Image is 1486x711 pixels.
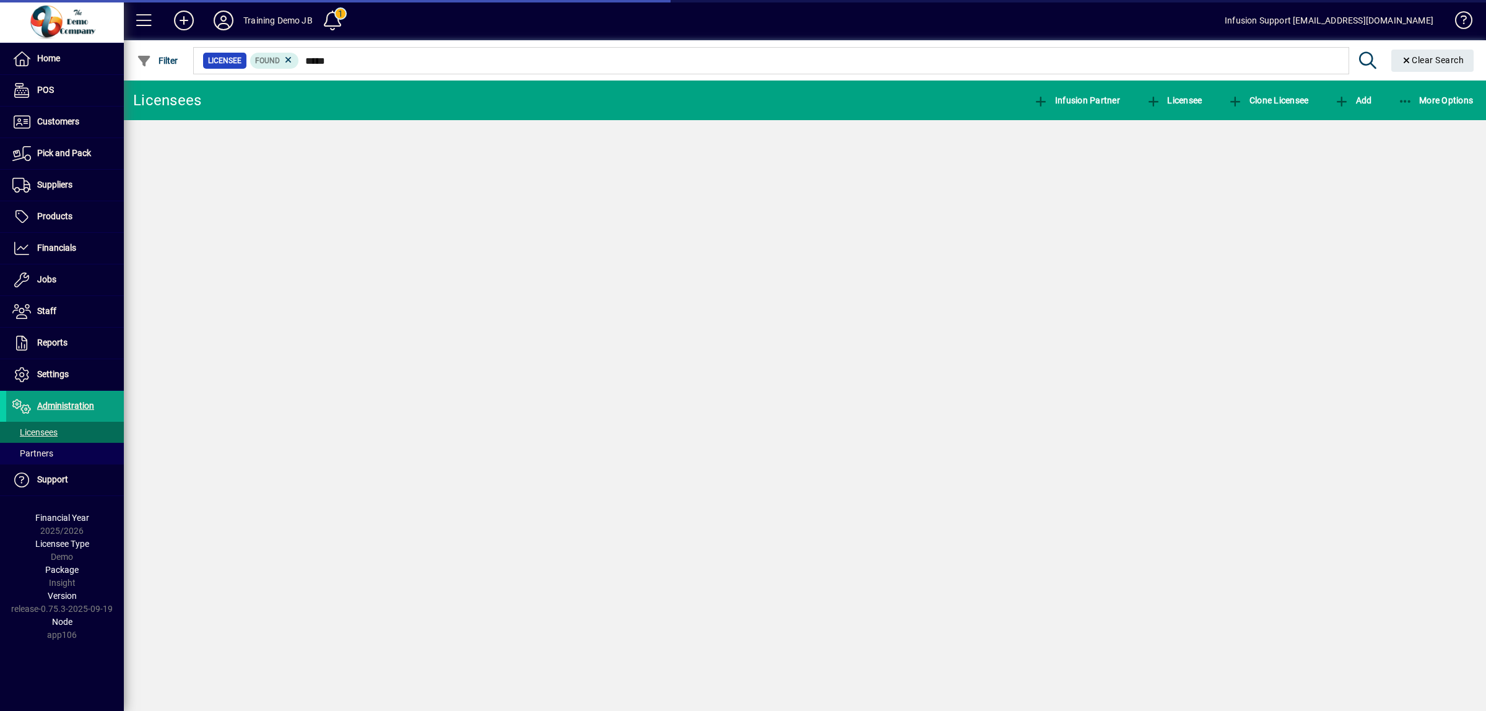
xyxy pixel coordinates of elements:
span: Staff [37,306,56,316]
span: Found [255,56,280,65]
a: Home [6,43,124,74]
div: Infusion Support [EMAIL_ADDRESS][DOMAIN_NAME] [1225,11,1433,30]
span: Licensee Type [35,539,89,549]
a: POS [6,75,124,106]
span: Infusion Partner [1033,95,1120,105]
span: Licensee [1146,95,1202,105]
a: Settings [6,359,124,390]
span: Partners [12,448,53,458]
span: Add [1334,95,1371,105]
span: Jobs [37,274,56,284]
span: Clear Search [1401,55,1464,65]
span: More Options [1398,95,1474,105]
div: Licensees [133,90,201,110]
a: Financials [6,233,124,264]
div: Training Demo JB [243,11,313,30]
a: Jobs [6,264,124,295]
button: Add [1331,89,1375,111]
button: More Options [1395,89,1477,111]
span: Home [37,53,60,63]
span: Pick and Pack [37,148,91,158]
span: Suppliers [37,180,72,190]
button: Add [164,9,204,32]
span: Products [37,211,72,221]
a: Staff [6,296,124,327]
span: Reports [37,338,67,347]
span: Support [37,474,68,484]
a: Support [6,465,124,495]
button: Clone Licensee [1225,89,1311,111]
a: Suppliers [6,170,124,201]
span: Financial Year [35,513,89,523]
span: Version [48,591,77,601]
button: Licensee [1143,89,1206,111]
a: Partners [6,443,124,464]
button: Filter [134,50,181,72]
a: Products [6,201,124,232]
span: Settings [37,369,69,379]
a: Pick and Pack [6,138,124,169]
span: Package [45,565,79,575]
span: Filter [137,56,178,66]
span: Licensees [12,427,58,437]
button: Infusion Partner [1030,89,1123,111]
span: Financials [37,243,76,253]
a: Reports [6,328,124,359]
a: Knowledge Base [1446,2,1471,43]
a: Customers [6,107,124,137]
span: Node [52,617,72,627]
span: POS [37,85,54,95]
button: Clear [1391,50,1474,72]
span: Clone Licensee [1228,95,1308,105]
span: Administration [37,401,94,411]
button: Profile [204,9,243,32]
span: Licensee [208,55,241,67]
a: Licensees [6,422,124,443]
span: Customers [37,116,79,126]
mat-chip: Found Status: Found [250,53,299,69]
